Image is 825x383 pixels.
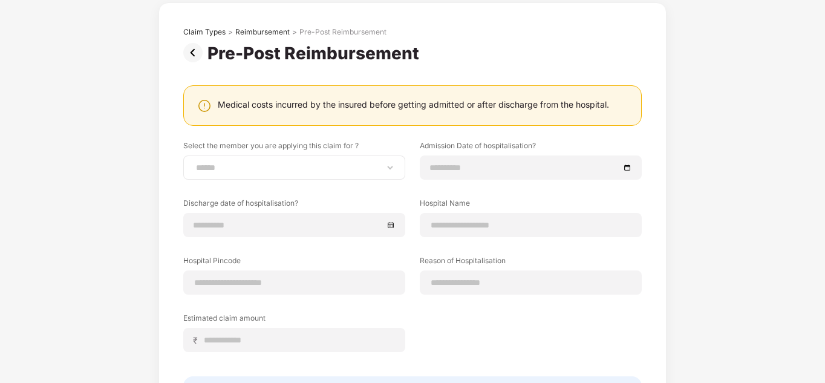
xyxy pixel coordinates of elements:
div: > [228,27,233,37]
label: Reason of Hospitalisation [420,255,642,270]
label: Hospital Name [420,198,642,213]
div: Pre-Post Reimbursement [207,43,424,64]
div: Reimbursement [235,27,290,37]
div: Claim Types [183,27,226,37]
label: Admission Date of hospitalisation? [420,140,642,155]
label: Discharge date of hospitalisation? [183,198,405,213]
div: Pre-Post Reimbursement [299,27,386,37]
div: > [292,27,297,37]
label: Hospital Pincode [183,255,405,270]
img: svg+xml;base64,PHN2ZyBpZD0iV2FybmluZ18tXzI0eDI0IiBkYXRhLW5hbWU9Ildhcm5pbmcgLSAyNHgyNCIgeG1sbnM9Im... [197,99,212,113]
div: Medical costs incurred by the insured before getting admitted or after discharge from the hospital. [218,99,609,110]
span: ₹ [193,335,203,346]
img: svg+xml;base64,PHN2ZyBpZD0iUHJldi0zMngzMiIgeG1sbnM9Imh0dHA6Ly93d3cudzMub3JnLzIwMDAvc3ZnIiB3aWR0aD... [183,43,207,62]
label: Estimated claim amount [183,313,405,328]
label: Select the member you are applying this claim for ? [183,140,405,155]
